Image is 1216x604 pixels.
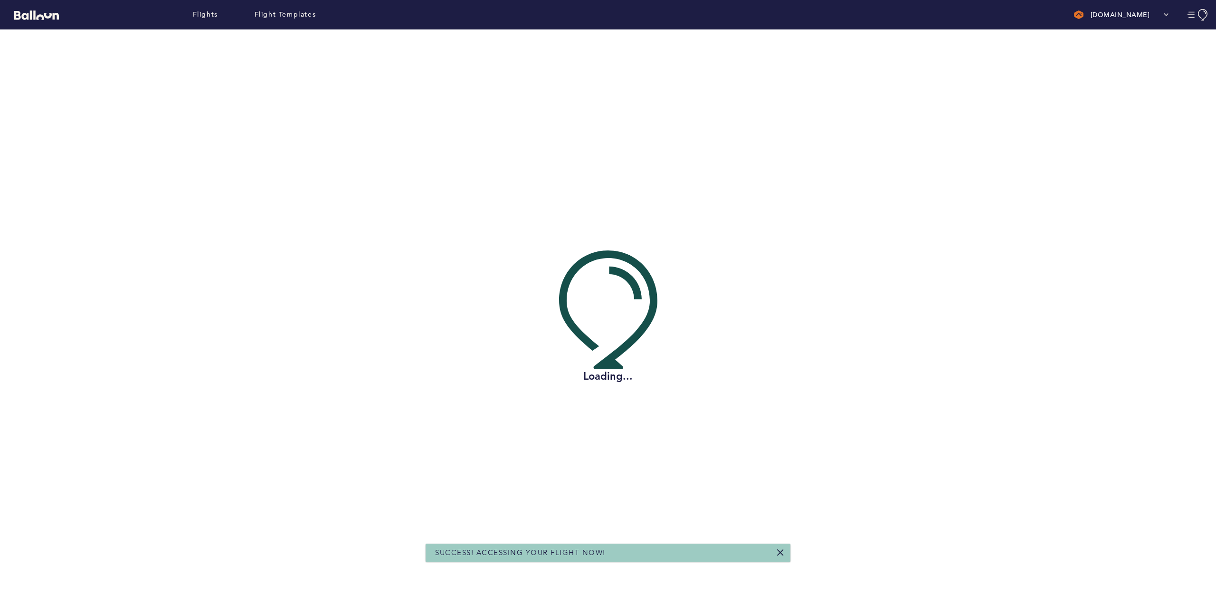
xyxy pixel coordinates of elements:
a: Flights [193,10,218,20]
a: Balloon [7,10,59,19]
button: [DOMAIN_NAME] [1069,5,1174,24]
p: [DOMAIN_NAME] [1091,10,1150,19]
a: Flight Templates [255,10,316,20]
svg: Balloon [14,10,59,20]
h2: Loading... [559,369,657,383]
button: Manage Account [1187,9,1209,21]
div: Success! Accessing your flight now! [426,544,790,562]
